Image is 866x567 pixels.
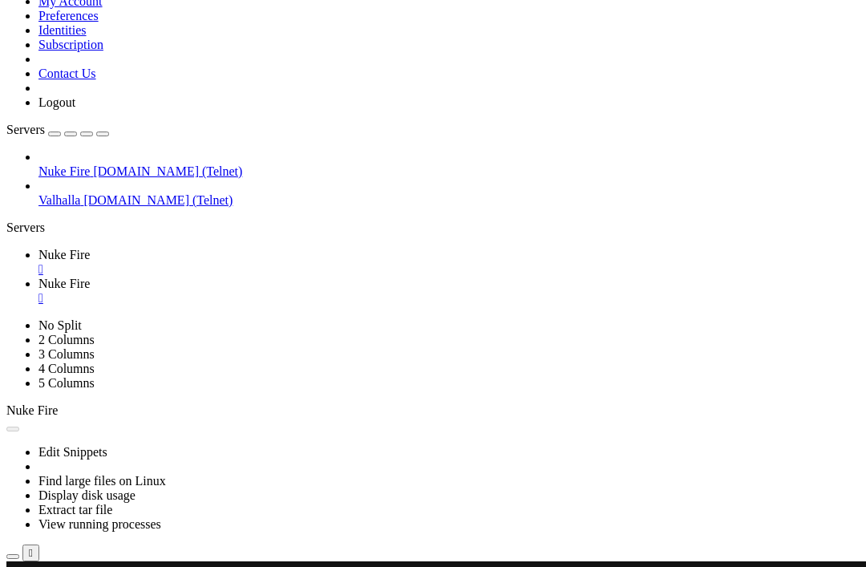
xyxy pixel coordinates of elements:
[38,503,112,516] a: Extract tar file
[38,347,95,361] a: 3 Columns
[38,376,95,390] a: 5 Columns
[22,545,39,561] button: 
[6,123,45,136] span: Servers
[141,87,391,99] span: |_| \_|\__,_|_|\_\___|_| |_|_| \___|
[38,9,99,22] a: Preferences
[212,127,282,140] span: Welcome to:
[6,6,656,20] x-row: Connecting [DOMAIN_NAME]...
[6,153,656,167] x-row: :
[167,180,276,192] span: What's your name,
[6,123,109,136] a: Servers
[38,291,860,306] a: 
[38,38,103,51] a: Subscription
[38,248,90,261] span: Nuke Fire
[38,262,860,277] a: 
[38,164,860,179] a: Nuke Fire [DOMAIN_NAME] (Telnet)
[141,33,321,46] span: _ _ _ _____ _
[38,179,860,208] li: Valhalla [DOMAIN_NAME] (Telnet)
[38,23,87,37] a: Identities
[38,193,80,207] span: Valhalla
[38,95,75,109] a: Logout
[141,60,391,73] span: | \| | | | | |/ / _ \ |_ | | '__/ _ \
[6,403,58,417] span: Nuke Fire
[6,193,13,207] div: (0, 14)
[6,20,13,34] div: (0, 1)
[167,153,218,166] span: NukeFire
[38,445,107,459] a: Edit Snippets
[38,277,90,290] span: Nuke Fire
[38,164,90,178] span: Nuke Fire
[38,488,136,502] a: Display disk usage
[83,193,233,207] span: [DOMAIN_NAME] (Telnet)
[38,517,161,531] a: View running processes
[141,47,385,59] span: | \ | |_ _| | _____| ___(_)_ __ ___
[29,547,33,559] div: 
[225,153,340,166] span: Beyond THUNDERDOME
[141,73,391,86] span: | |\ | |_| | < __/ _| | | | | __/
[93,164,242,178] span: [DOMAIN_NAME] (Telnet)
[38,474,166,488] a: Find large files on Linux
[38,362,95,375] a: 4 Columns
[38,333,95,346] a: 2 Columns
[38,150,860,179] li: Nuke Fire [DOMAIN_NAME] (Telnet)
[38,67,96,80] a: Contact Us
[38,318,82,332] a: No Split
[38,248,860,277] a: Nuke Fire
[6,221,860,235] div: Servers
[276,180,334,192] span: freejack?
[38,193,860,208] a: Valhalla [DOMAIN_NAME] (Telnet)
[38,277,860,306] a: Nuke Fire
